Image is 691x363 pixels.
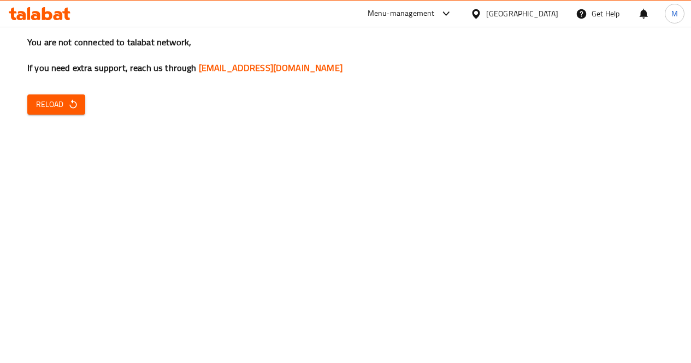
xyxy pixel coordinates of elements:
[671,8,678,20] span: M
[27,94,85,115] button: Reload
[27,36,664,74] h3: You are not connected to talabat network, If you need extra support, reach us through
[368,7,435,20] div: Menu-management
[486,8,558,20] div: [GEOGRAPHIC_DATA]
[199,59,342,76] a: [EMAIL_ADDRESS][DOMAIN_NAME]
[36,98,76,111] span: Reload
